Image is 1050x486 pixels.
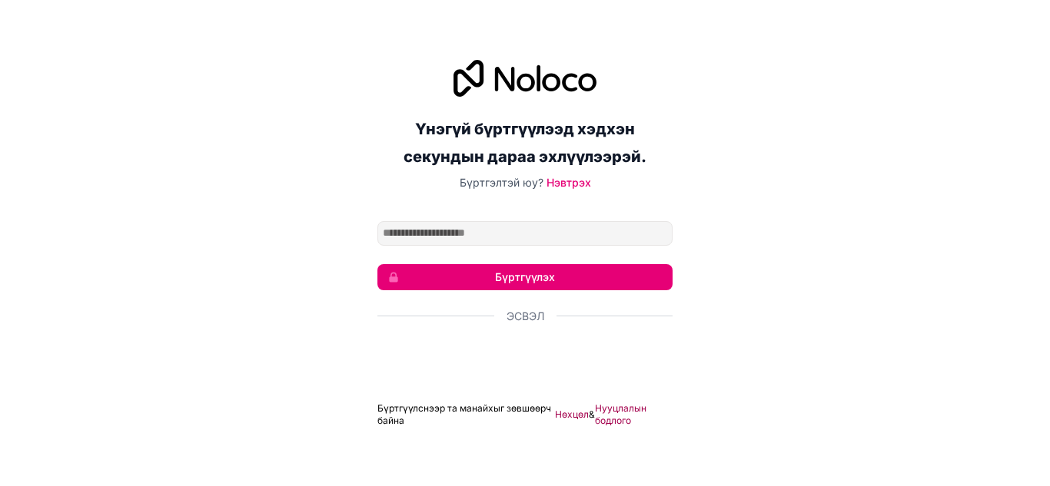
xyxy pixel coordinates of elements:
font: Нөхцөл [555,408,589,420]
font: Нууцлалын бодлого [595,402,646,426]
button: Бүртгүүлэх [377,264,673,290]
font: & [589,408,595,420]
a: Нууцлалын бодлого [595,402,673,427]
a: Нөхцөл [555,408,589,421]
font: Үнэгүй бүртгүүлээд хэдхэн секундын дараа эхлүүлээрэй. [404,120,646,166]
input: Имэйл хаяг [377,221,673,246]
font: Эсвэл [507,309,544,322]
font: Бүртгүүлэх [495,270,555,283]
font: Бүртгэлтэй юу? [460,176,543,189]
iframe: Google товчлуураар нэвтэрнэ үү [370,341,680,375]
a: Нэвтрэх [547,176,591,189]
font: Бүртгүүлснээр та манайхыг зөвшөөрч байна [377,402,551,426]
